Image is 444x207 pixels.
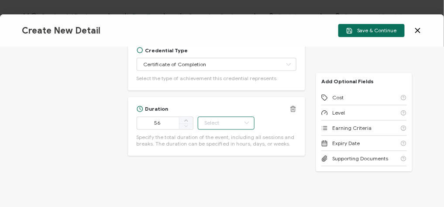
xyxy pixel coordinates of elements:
span: Supporting Documents [332,156,388,162]
span: Create New Detail [22,25,100,36]
span: Specify the total duration of the event, including all sessions and breaks. The duration can be s... [137,134,297,147]
span: Expiry Date [332,140,360,147]
div: Credential Type [137,47,188,54]
input: Select [198,117,255,130]
span: Save & Continue [346,27,397,34]
button: Save & Continue [338,24,405,37]
span: Level [332,110,345,116]
span: Cost [332,95,344,101]
div: Duration [137,106,169,112]
span: Earning Criteria [332,125,372,132]
p: Add Optional Fields [316,78,379,85]
span: Select the type of achievement this credential represents. [137,75,278,82]
iframe: Chat Widget [400,165,444,207]
input: Select Type [137,58,297,71]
